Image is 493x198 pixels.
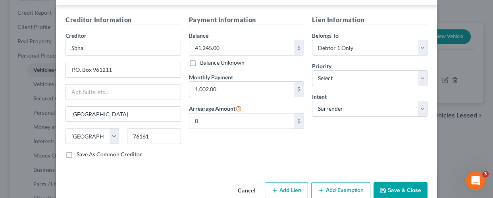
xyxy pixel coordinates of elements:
[66,107,181,122] input: Enter city...
[66,85,181,100] input: Apt, Suite, etc...
[312,32,339,39] span: Belongs To
[189,15,304,25] h5: Payment Information
[65,40,181,56] input: Search creditor by name...
[294,82,304,97] div: $
[482,171,489,177] span: 3
[294,40,304,55] div: $
[294,113,304,129] div: $
[189,40,295,55] input: 0.00
[65,32,87,39] span: Creditor
[189,104,242,113] label: Arrearage Amount
[200,59,245,67] label: Balance Unknown
[312,63,331,69] span: Priority
[466,171,485,190] iframe: Intercom live chat
[312,92,327,101] label: Intent
[312,15,428,25] h5: Lien Information
[189,73,233,81] label: Monthly Payment
[77,150,142,158] label: Save As Common Creditor
[127,128,181,144] input: Enter zip...
[189,113,295,129] input: 0.00
[189,82,295,97] input: 0.00
[189,31,208,40] label: Balance
[66,62,181,77] input: Enter address...
[65,15,181,25] h5: Creditor Information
